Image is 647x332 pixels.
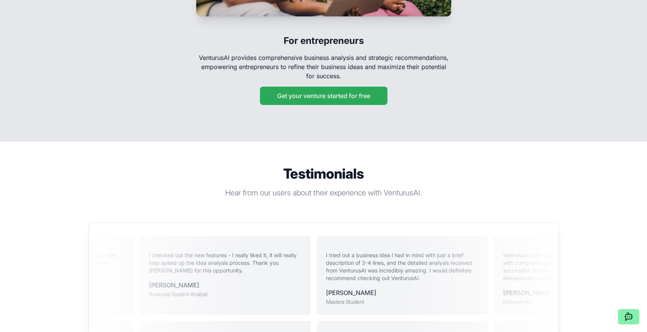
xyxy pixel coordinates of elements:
h2: Testimonials [177,166,470,181]
p: Hear from our users about their experience with VenturusAI. [177,187,470,198]
button: Get your venture started for free [260,87,387,105]
p: VenturusAI provides comprehensive business analysis and strategic recommendations, empowering ent... [196,53,451,81]
div: [PERSON_NAME] [502,288,553,297]
div: [PERSON_NAME] [325,288,376,297]
div: Entrepreneur [502,298,553,306]
h3: For entrepreneurs [196,29,451,53]
div: Business System Analyst [148,290,207,298]
div: Masters Student [325,298,376,306]
div: [PERSON_NAME] [148,280,207,290]
p: I tried out a business idea I had in mind with just a brief description of 3-4 lines, and the det... [325,251,478,282]
p: I checked out the new features - I really liked it, it will really help speed up the idea analysi... [148,251,301,274]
